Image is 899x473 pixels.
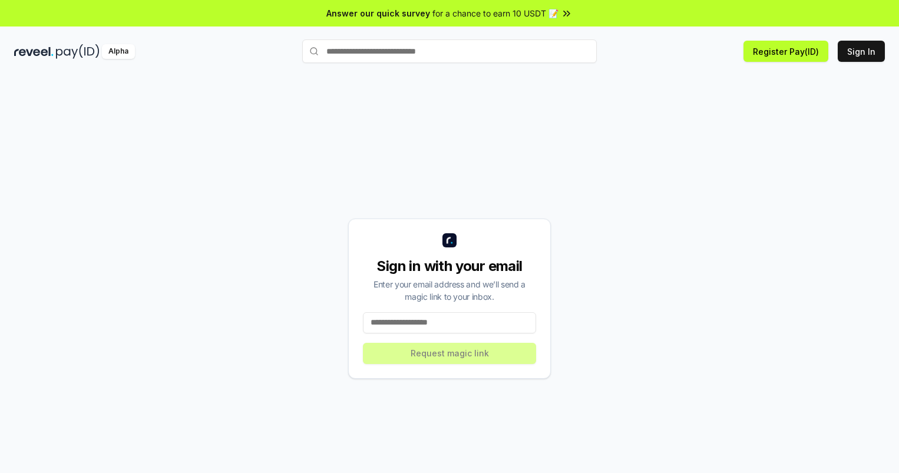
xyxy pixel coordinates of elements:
img: pay_id [56,44,100,59]
img: logo_small [442,233,457,247]
span: Answer our quick survey [326,7,430,19]
button: Sign In [838,41,885,62]
span: for a chance to earn 10 USDT 📝 [432,7,558,19]
div: Sign in with your email [363,257,536,276]
button: Register Pay(ID) [743,41,828,62]
div: Enter your email address and we’ll send a magic link to your inbox. [363,278,536,303]
div: Alpha [102,44,135,59]
img: reveel_dark [14,44,54,59]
